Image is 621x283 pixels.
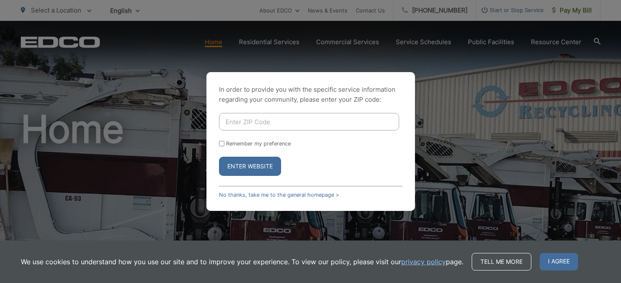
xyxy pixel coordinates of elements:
[219,85,402,105] p: In order to provide you with the specific service information regarding your community, please en...
[401,257,446,267] a: privacy policy
[21,257,463,267] p: We use cookies to understand how you use our site and to improve your experience. To view our pol...
[540,253,578,270] span: I agree
[472,253,531,270] a: Tell me more
[219,113,399,130] input: Enter ZIP Code
[219,192,339,198] a: No thanks, take me to the general homepage >
[226,140,291,147] label: Remember my preference
[219,157,281,176] button: Enter Website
